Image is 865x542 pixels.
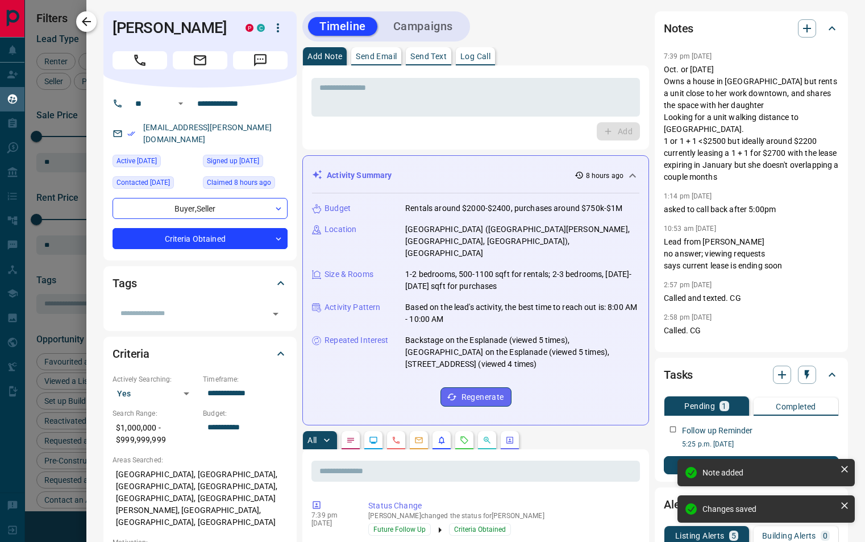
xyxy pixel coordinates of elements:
[405,202,622,214] p: Rentals around $2000-$2400, purchases around $750k-$1M
[440,387,511,407] button: Regenerate
[113,408,197,419] p: Search Range:
[356,52,397,60] p: Send Email
[762,532,816,540] p: Building Alerts
[722,402,726,410] p: 1
[664,225,716,233] p: 10:53 am [DATE]
[664,491,839,518] div: Alerts
[437,436,446,445] svg: Listing Alerts
[664,313,712,321] p: 2:58 pm [DATE]
[246,24,253,32] div: property.ca
[382,17,464,36] button: Campaigns
[325,334,388,346] p: Repeated Interest
[664,292,839,304] p: Called and texted. CG
[664,52,712,60] p: 7:39 pm [DATE]
[207,177,271,188] span: Claimed 8 hours ago
[327,169,392,181] p: Activity Summary
[682,425,752,437] p: Follow up Reminder
[325,301,380,313] p: Activity Pattern
[586,171,623,181] p: 8 hours ago
[311,519,351,527] p: [DATE]
[268,306,284,322] button: Open
[113,176,197,192] div: Sat Jun 21 2025
[257,24,265,32] div: condos.ca
[308,17,377,36] button: Timeline
[460,436,469,445] svg: Requests
[174,97,188,110] button: Open
[405,334,639,370] p: Backstage on the Esplanade (viewed 5 times), [GEOGRAPHIC_DATA] on the Esplanade (viewed 5 times),...
[410,52,447,60] p: Send Text
[664,204,839,216] p: asked to call back after 5:00pm
[325,224,356,235] p: Location
[664,456,839,474] button: New Task
[325,202,351,214] p: Budget
[113,155,197,171] div: Sun Sep 14 2025
[203,155,288,171] div: Sun Mar 10 2019
[483,436,492,445] svg: Opportunities
[325,268,373,280] p: Size & Rooms
[113,274,136,292] h2: Tags
[233,51,288,69] span: Message
[113,270,288,297] div: Tags
[203,408,288,419] p: Budget:
[307,436,317,444] p: All
[143,123,272,144] a: [EMAIL_ADDRESS][PERSON_NAME][DOMAIN_NAME]
[392,436,401,445] svg: Calls
[702,504,835,514] div: Changes saved
[113,198,288,219] div: Buyer , Seller
[682,439,839,449] p: 5:25 p.m. [DATE]
[307,52,342,60] p: Add Note
[664,325,839,337] p: Called. CG
[664,236,839,272] p: Lead from [PERSON_NAME] no answer; viewing requests says current lease is ending soon
[117,177,170,188] span: Contacted [DATE]
[505,436,514,445] svg: Agent Actions
[664,366,693,384] h2: Tasks
[368,500,635,512] p: Status Change
[664,361,839,388] div: Tasks
[405,224,639,259] p: [GEOGRAPHIC_DATA] ([GEOGRAPHIC_DATA][PERSON_NAME], [GEOGRAPHIC_DATA], [GEOGRAPHIC_DATA]), [GEOGRA...
[173,51,227,69] span: Email
[127,130,135,138] svg: Email Verified
[664,15,839,42] div: Notes
[113,455,288,465] p: Areas Searched:
[113,374,197,384] p: Actively Searching:
[203,176,288,192] div: Tue Sep 16 2025
[312,165,639,186] div: Activity Summary8 hours ago
[823,532,827,540] p: 0
[113,51,167,69] span: Call
[113,465,288,532] p: [GEOGRAPHIC_DATA], [GEOGRAPHIC_DATA], [GEOGRAPHIC_DATA], [GEOGRAPHIC_DATA], [GEOGRAPHIC_DATA], [G...
[117,155,157,167] span: Active [DATE]
[405,268,639,292] p: 1-2 bedrooms, 500-1100 sqft for rentals; 2-3 bedrooms, [DATE]-[DATE] sqft for purchases
[113,340,288,367] div: Criteria
[664,281,712,289] p: 2:57 pm [DATE]
[369,436,378,445] svg: Lead Browsing Activity
[664,64,839,183] p: Oct. or [DATE] Owns a house in [GEOGRAPHIC_DATA] but rents a unit close to her work downtown, and...
[113,345,149,363] h2: Criteria
[675,532,725,540] p: Listing Alerts
[113,19,228,37] h1: [PERSON_NAME]
[664,192,712,200] p: 1:14 pm [DATE]
[454,524,506,535] span: Criteria Obtained
[776,403,816,411] p: Completed
[368,512,635,520] p: [PERSON_NAME] changed the status for [PERSON_NAME]
[113,419,197,449] p: $1,000,000 - $999,999,999
[414,436,423,445] svg: Emails
[346,436,355,445] svg: Notes
[731,532,736,540] p: 5
[373,524,426,535] span: Future Follow Up
[460,52,490,60] p: Log Call
[207,155,259,167] span: Signed up [DATE]
[113,228,288,249] div: Criteria Obtained
[664,19,693,38] h2: Notes
[203,374,288,384] p: Timeframe:
[311,511,351,519] p: 7:39 pm
[702,468,835,477] div: Note added
[405,301,639,325] p: Based on the lead's activity, the best time to reach out is: 8:00 AM - 10:00 AM
[664,495,693,514] h2: Alerts
[113,384,197,403] div: Yes
[684,402,715,410] p: Pending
